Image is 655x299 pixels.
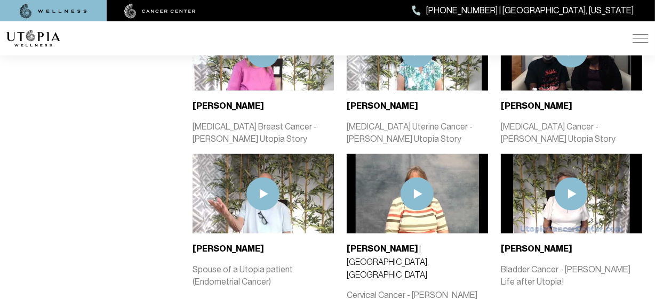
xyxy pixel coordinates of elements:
b: [PERSON_NAME] [501,244,572,254]
p: Spouse of a Utopia patient (Endometrial Cancer) [193,264,334,288]
b: [PERSON_NAME] [347,101,418,111]
img: bienestar [20,4,87,19]
img: uña del pulgar [501,154,642,233]
b: [PERSON_NAME] [501,101,572,111]
img: icono de reproducción [555,177,588,211]
img: icono de reproducción [401,177,434,211]
img: icono-hamburguesa [633,34,649,43]
p: [MEDICAL_DATA] Uterine Cancer - [PERSON_NAME] Utopia Story [347,121,488,146]
b: [PERSON_NAME] [193,244,264,254]
img: uña del pulgar [193,154,334,233]
img: icono de reproducción [246,177,279,211]
a: [PHONE_NUMBER] | [GEOGRAPHIC_DATA], [US_STATE] [412,4,634,18]
img: centro oncológico [124,4,196,19]
b: [PERSON_NAME] [193,101,264,111]
p: [MEDICAL_DATA] Breast Cancer - [PERSON_NAME] Utopia Story [193,121,334,146]
span: | [GEOGRAPHIC_DATA], [GEOGRAPHIC_DATA] [347,244,429,279]
img: logo [6,30,60,47]
span: [PHONE_NUMBER] | [GEOGRAPHIC_DATA], [US_STATE] [426,4,634,18]
img: uña del pulgar [347,154,488,233]
p: [MEDICAL_DATA] Cancer - [PERSON_NAME] Utopia Story [501,121,642,146]
b: [PERSON_NAME] [347,244,418,254]
p: Bladder Cancer - [PERSON_NAME] Life after Utopia! [501,264,642,288]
